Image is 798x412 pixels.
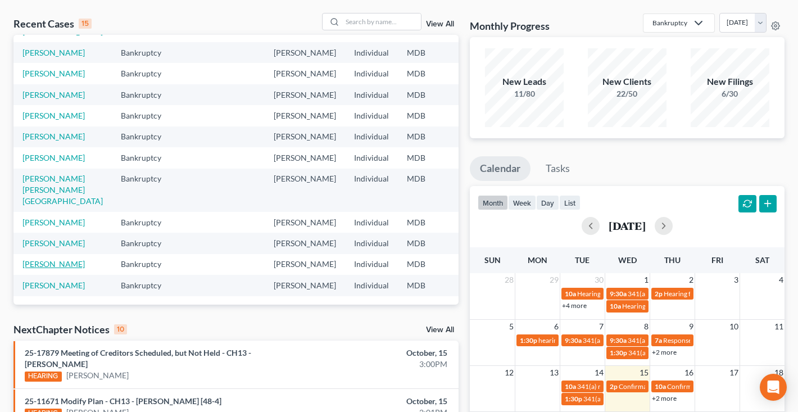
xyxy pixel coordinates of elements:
span: Tue [575,255,590,265]
div: October, 15 [314,396,447,407]
span: 341(a) meeting for [PERSON_NAME] [628,289,736,298]
td: Bankruptcy [112,147,182,168]
span: 17 [728,366,740,379]
td: MDB [398,275,453,296]
td: [PERSON_NAME] [265,126,345,147]
h2: [DATE] [609,220,646,232]
span: Sat [755,255,769,265]
td: Bankruptcy [112,105,182,126]
button: month [478,195,508,210]
span: 2p [610,382,618,391]
span: 7a [655,336,662,345]
div: New Clients [588,75,666,88]
span: 28 [504,273,515,287]
span: 1:30p [565,395,582,403]
div: New Filings [691,75,769,88]
span: 16 [683,366,695,379]
td: 13 [453,275,509,296]
td: Individual [345,169,398,212]
span: 2p [655,289,663,298]
a: 25-11671 Modify Plan - CH13 - [PERSON_NAME] [48-4] [25,396,221,406]
td: MDB [398,147,453,168]
td: 7 [453,169,509,212]
div: October, 15 [314,347,447,359]
a: [PERSON_NAME] [22,90,85,99]
td: MDB [398,63,453,84]
td: Bankruptcy [112,126,182,147]
td: Bankruptcy [112,212,182,233]
a: Tasks [536,156,580,181]
td: Individual [345,42,398,63]
div: New Leads [485,75,564,88]
div: Open Intercom Messenger [760,374,787,401]
span: 341(a) meeting for [PERSON_NAME] [583,336,691,345]
div: 11/80 [485,88,564,99]
td: Bankruptcy [112,84,182,105]
button: list [559,195,581,210]
td: [PERSON_NAME] [265,254,345,275]
span: 15 [638,366,650,379]
td: Bankruptcy [112,275,182,296]
td: Individual [345,233,398,253]
a: +2 more [652,394,677,402]
span: Response to MFR DUE [663,336,730,345]
a: [PERSON_NAME] [22,132,85,141]
td: Individual [345,63,398,84]
td: Individual [345,84,398,105]
span: hearing for [PERSON_NAME] [538,336,625,345]
input: Search by name... [342,13,421,30]
td: 7 [453,212,509,233]
span: 1:30p [610,348,627,357]
td: Individual [345,275,398,296]
h3: Monthly Progress [470,19,550,33]
span: 5 [508,320,515,333]
td: Individual [345,212,398,233]
span: 29 [548,273,560,287]
td: MDB [398,84,453,105]
span: Confirmation hearing for [PERSON_NAME] [619,382,746,391]
span: 8 [643,320,650,333]
span: 2 [688,273,695,287]
td: 7 [453,147,509,168]
td: 13 [453,84,509,105]
span: 10 [728,320,740,333]
span: 14 [593,366,605,379]
a: [PERSON_NAME] [22,280,85,290]
a: [PERSON_NAME] [22,259,85,269]
span: 1 [643,273,650,287]
a: [PERSON_NAME] [22,218,85,227]
td: 13 [453,42,509,63]
span: Thu [664,255,681,265]
a: +2 more [652,348,677,356]
td: [PERSON_NAME] [265,147,345,168]
span: 9:30a [565,336,582,345]
td: 7 [453,105,509,126]
td: MDB [398,105,453,126]
a: 25-17879 Meeting of Creditors Scheduled, but Not Held - CH13 - [PERSON_NAME] [25,348,251,369]
td: MDB [398,254,453,275]
a: [PERSON_NAME] [22,153,85,162]
td: Bankruptcy [112,63,182,84]
span: 7 [598,320,605,333]
a: [PERSON_NAME] [66,370,129,381]
span: Mon [528,255,547,265]
td: [PERSON_NAME] [265,105,345,126]
td: [PERSON_NAME] [265,63,345,84]
td: Bankruptcy [112,254,182,275]
td: [PERSON_NAME] [265,42,345,63]
a: [PERSON_NAME] [22,48,85,57]
div: Recent Cases [13,17,92,30]
a: [PERSON_NAME] [22,69,85,78]
td: Individual [345,126,398,147]
td: Individual [345,147,398,168]
span: 341(a) meeting for [PERSON_NAME] [577,382,686,391]
a: +4 more [562,301,587,310]
a: View All [426,20,454,28]
td: MDB [398,212,453,233]
button: week [508,195,536,210]
span: Fri [711,255,723,265]
span: Sun [484,255,501,265]
span: 18 [773,366,785,379]
td: Individual [345,105,398,126]
a: View All [426,326,454,334]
